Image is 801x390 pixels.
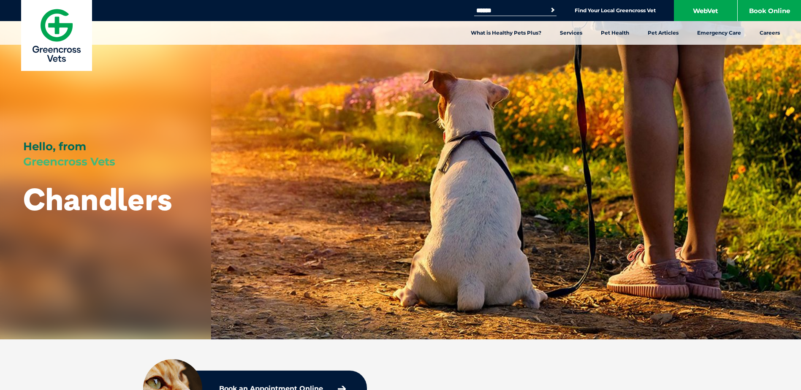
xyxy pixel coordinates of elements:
[23,140,86,153] span: Hello, from
[548,6,557,14] button: Search
[592,21,638,45] a: Pet Health
[575,7,656,14] a: Find Your Local Greencross Vet
[750,21,789,45] a: Careers
[462,21,551,45] a: What is Healthy Pets Plus?
[23,155,115,168] span: Greencross Vets
[551,21,592,45] a: Services
[638,21,688,45] a: Pet Articles
[23,182,172,216] h1: Chandlers
[688,21,750,45] a: Emergency Care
